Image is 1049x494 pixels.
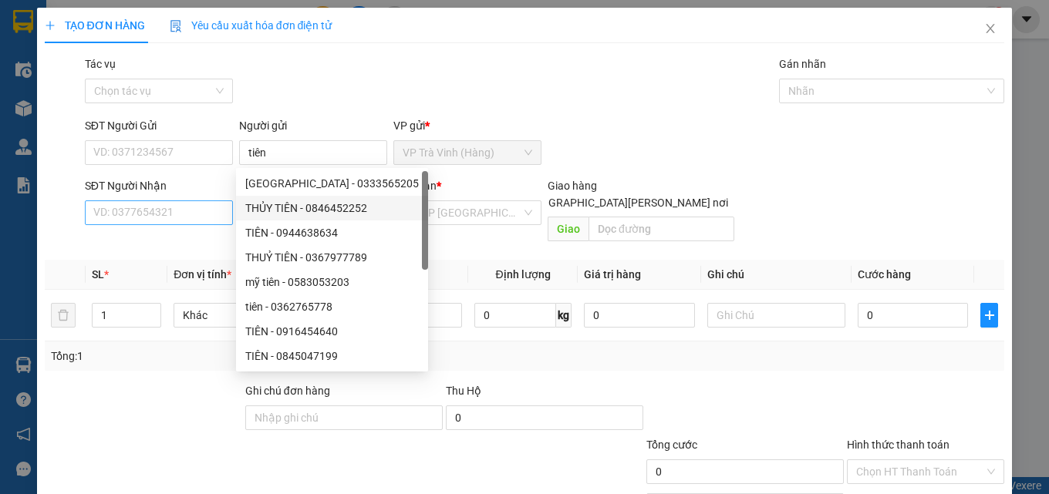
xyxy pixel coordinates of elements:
[6,52,225,81] p: NHẬN:
[984,22,997,35] span: close
[393,117,541,134] div: VP gửi
[980,303,998,328] button: plus
[236,220,428,245] div: TIÊN - 0944638634
[236,171,428,196] div: MỸ TIÊN - 0333565205
[446,385,481,397] span: Thu Hộ
[245,224,419,241] div: TIÊN - 0944638634
[236,319,428,344] div: TIÊN - 0916454640
[858,268,911,281] span: Cước hàng
[496,268,551,281] span: Định lượng
[779,58,826,70] label: Gán nhãn
[707,303,845,328] input: Ghi Chú
[847,439,949,451] label: Hình thức thanh toán
[174,268,231,281] span: Đơn vị tính
[245,298,419,315] div: tiên - 0362765778
[6,52,155,81] span: VP [PERSON_NAME] ([GEOGRAPHIC_DATA])
[239,117,387,134] div: Người gửi
[701,260,852,290] th: Ghi chú
[556,303,572,328] span: kg
[85,177,233,194] div: SĐT Người Nhận
[548,217,589,241] span: Giao
[245,323,419,340] div: TIÊN - 0916454640
[236,270,428,294] div: mỹ tiên - 0583053203
[981,309,997,321] span: plus
[518,194,734,211] span: [GEOGRAPHIC_DATA][PERSON_NAME] nơi
[646,439,697,451] span: Tổng cước
[245,249,419,266] div: THUỶ TIÊN - 0367977789
[236,344,428,368] div: TIÊN - 0845047199
[584,268,641,281] span: Giá trị hàng
[245,175,419,192] div: [GEOGRAPHIC_DATA] - 0333565205
[45,20,56,31] span: plus
[236,294,428,319] div: tiên - 0362765778
[92,268,104,281] span: SL
[548,180,597,192] span: Giao hàng
[245,405,443,430] input: Ghi chú đơn hàng
[85,117,233,134] div: SĐT Người Gửi
[52,8,179,23] strong: BIÊN NHẬN GỬI HÀNG
[45,19,145,32] span: TẠO ĐƠN HÀNG
[245,385,330,397] label: Ghi chú đơn hàng
[32,30,213,45] span: VP [PERSON_NAME] (Hàng) -
[6,30,225,45] p: GỬI:
[969,8,1012,51] button: Close
[589,217,734,241] input: Dọc đường
[584,303,695,328] input: 0
[245,274,419,291] div: mỹ tiên - 0583053203
[183,304,302,327] span: Khác
[236,196,428,220] div: THỦY TIÊN - 0846452252
[192,30,213,45] span: kiệt
[51,303,76,328] button: delete
[403,141,532,164] span: VP Trà Vinh (Hàng)
[236,245,428,270] div: THUỶ TIÊN - 0367977789
[83,83,122,98] span: chị yến
[6,83,122,98] span: 0909165983 -
[85,58,116,70] label: Tác vụ
[245,348,419,365] div: TIÊN - 0845047199
[6,100,37,115] span: GIAO:
[170,20,182,32] img: icon
[245,200,419,217] div: THỦY TIÊN - 0846452252
[170,19,332,32] span: Yêu cầu xuất hóa đơn điện tử
[51,348,406,365] div: Tổng: 1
